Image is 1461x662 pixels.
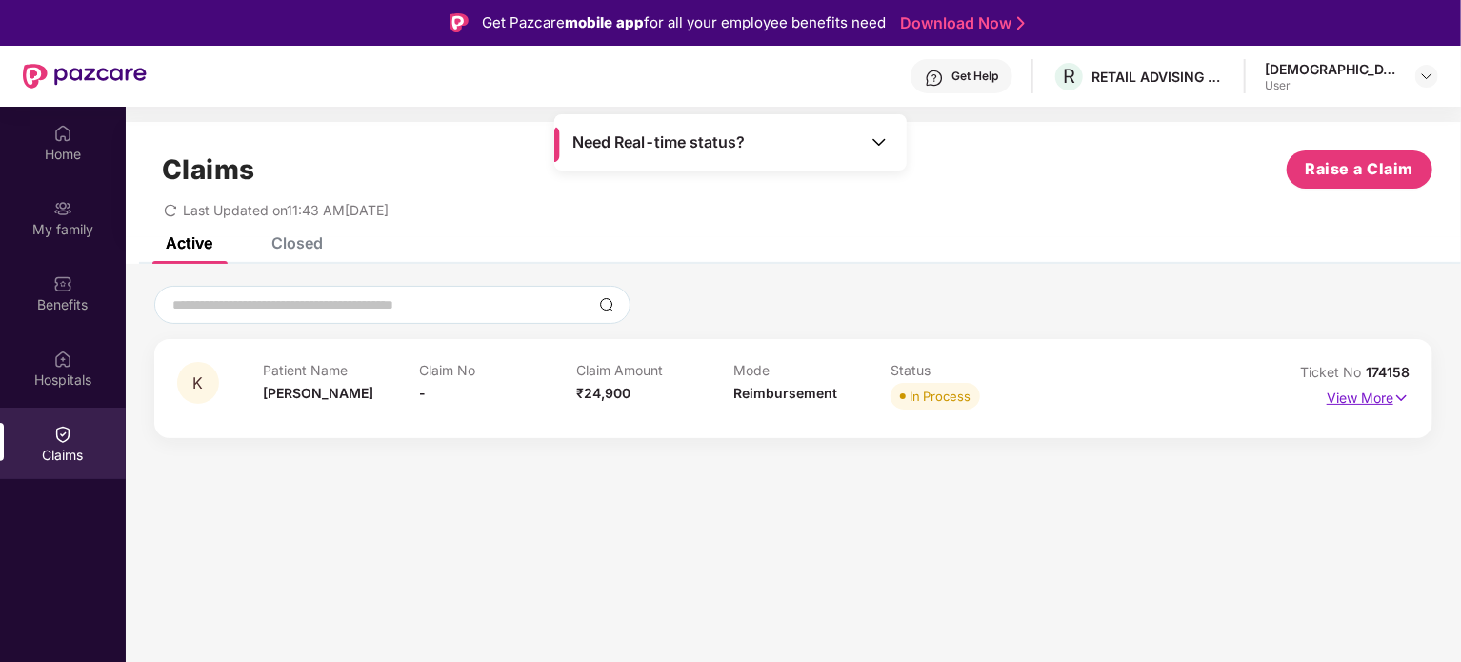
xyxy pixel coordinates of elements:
p: Status [891,362,1048,378]
div: Get Help [951,69,998,84]
h1: Claims [162,153,255,186]
p: Claim No [420,362,577,378]
span: redo [164,202,177,218]
img: svg+xml;base64,PHN2ZyBpZD0iSG9tZSIgeG1sbnM9Imh0dHA6Ly93d3cudzMub3JnLzIwMDAvc3ZnIiB3aWR0aD0iMjAiIG... [53,124,72,143]
span: 174158 [1366,364,1410,380]
img: New Pazcare Logo [23,64,147,89]
img: svg+xml;base64,PHN2ZyBpZD0iSGVscC0zMngzMiIgeG1sbnM9Imh0dHA6Ly93d3cudzMub3JnLzIwMDAvc3ZnIiB3aWR0aD... [925,69,944,88]
p: Mode [733,362,891,378]
span: Last Updated on 11:43 AM[DATE] [183,202,389,218]
img: svg+xml;base64,PHN2ZyB3aWR0aD0iMjAiIGhlaWdodD0iMjAiIHZpZXdCb3g9IjAgMCAyMCAyMCIgZmlsbD0ibm9uZSIgeG... [53,199,72,218]
img: svg+xml;base64,PHN2ZyBpZD0iSG9zcGl0YWxzIiB4bWxucz0iaHR0cDovL3d3dy53My5vcmcvMjAwMC9zdmciIHdpZHRoPS... [53,350,72,369]
span: ₹24,900 [576,385,630,401]
span: - [420,385,427,401]
img: svg+xml;base64,PHN2ZyB4bWxucz0iaHR0cDovL3d3dy53My5vcmcvMjAwMC9zdmciIHdpZHRoPSIxNyIgaGVpZ2h0PSIxNy... [1393,388,1410,409]
img: svg+xml;base64,PHN2ZyBpZD0iU2VhcmNoLTMyeDMyIiB4bWxucz0iaHR0cDovL3d3dy53My5vcmcvMjAwMC9zdmciIHdpZH... [599,297,614,312]
div: RETAIL ADVISING SERVICES LLP [1091,68,1225,86]
div: In Process [910,387,971,406]
img: svg+xml;base64,PHN2ZyBpZD0iQ2xhaW0iIHhtbG5zPSJodHRwOi8vd3d3LnczLm9yZy8yMDAwL3N2ZyIgd2lkdGg9IjIwIi... [53,425,72,444]
div: [DEMOGRAPHIC_DATA] [1265,60,1398,78]
span: Raise a Claim [1306,157,1414,181]
span: [PERSON_NAME] [263,385,373,401]
div: Get Pazcare for all your employee benefits need [482,11,886,34]
span: R [1063,65,1075,88]
div: Closed [271,233,323,252]
img: Logo [450,13,469,32]
span: Need Real-time status? [572,132,745,152]
p: View More [1327,383,1410,409]
img: Toggle Icon [870,132,889,151]
img: svg+xml;base64,PHN2ZyBpZD0iRHJvcGRvd24tMzJ4MzIiIHhtbG5zPSJodHRwOi8vd3d3LnczLm9yZy8yMDAwL3N2ZyIgd2... [1419,69,1434,84]
img: svg+xml;base64,PHN2ZyBpZD0iQmVuZWZpdHMiIHhtbG5zPSJodHRwOi8vd3d3LnczLm9yZy8yMDAwL3N2ZyIgd2lkdGg9Ij... [53,274,72,293]
span: Ticket No [1300,364,1366,380]
div: User [1265,78,1398,93]
div: Active [166,233,212,252]
strong: mobile app [565,13,644,31]
span: K [193,375,204,391]
p: Patient Name [263,362,420,378]
button: Raise a Claim [1287,150,1432,189]
p: Claim Amount [576,362,733,378]
img: Stroke [1017,13,1025,33]
span: Reimbursement [733,385,837,401]
a: Download Now [900,13,1019,33]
